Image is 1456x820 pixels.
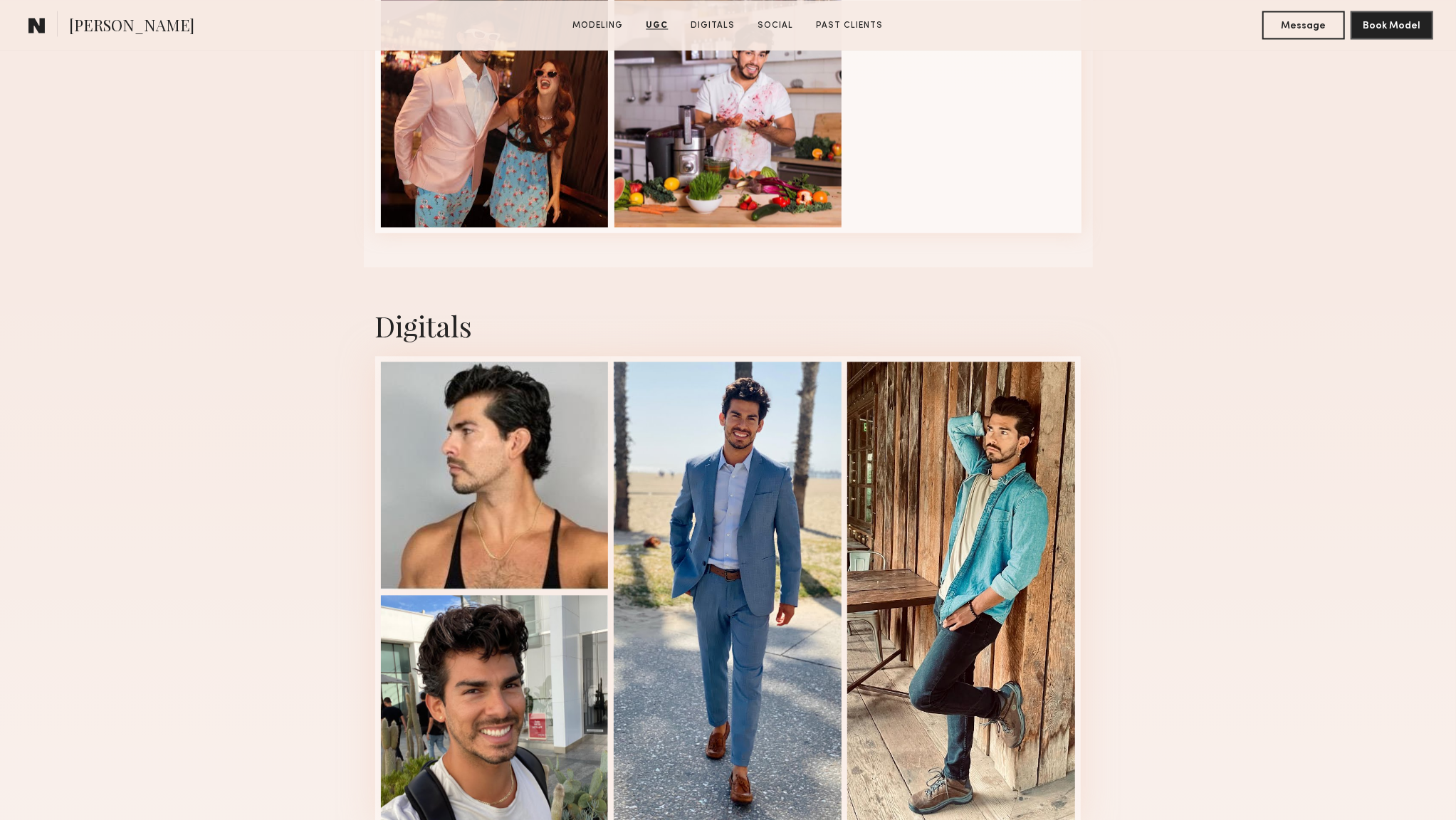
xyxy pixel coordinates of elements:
[1351,19,1433,31] a: Book Model
[686,19,741,32] a: Digitals
[811,19,889,32] a: Past Clients
[1351,11,1433,39] button: Book Model
[375,307,1081,345] div: Digitals
[567,19,629,32] a: Modeling
[69,14,194,39] span: [PERSON_NAME]
[1262,11,1345,39] button: Message
[753,19,800,32] a: Social
[641,19,674,32] a: UGC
